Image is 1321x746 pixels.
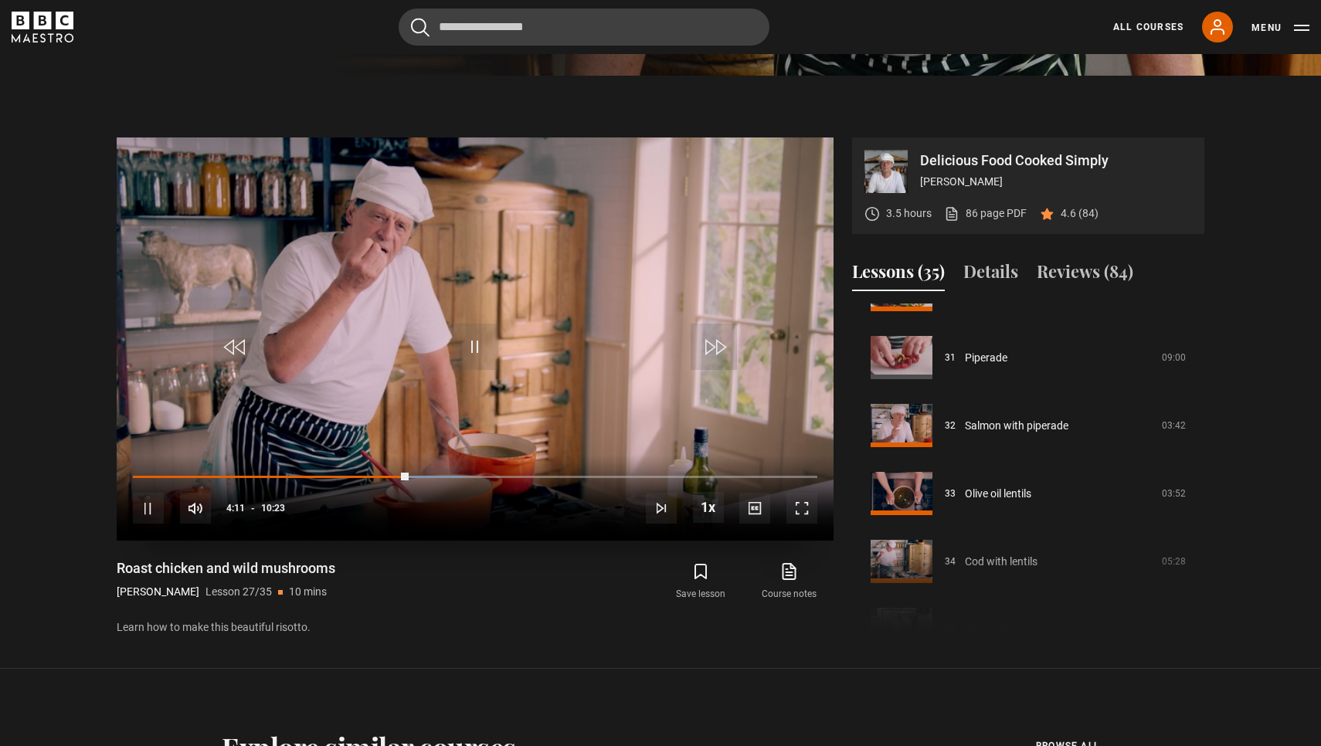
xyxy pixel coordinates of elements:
[411,18,430,37] button: Submit the search query
[739,493,770,524] button: Captions
[399,8,769,46] input: Search
[1113,20,1183,34] a: All Courses
[133,476,817,479] div: Progress Bar
[1061,205,1099,222] p: 4.6 (84)
[117,584,199,600] p: [PERSON_NAME]
[963,259,1018,291] button: Details
[289,584,327,600] p: 10 mins
[965,486,1031,502] a: Olive oil lentils
[852,259,945,291] button: Lessons (35)
[117,619,834,636] p: Learn how to make this beautiful risotto.
[944,205,1027,222] a: 86 page PDF
[1251,20,1309,36] button: Toggle navigation
[1037,259,1133,291] button: Reviews (84)
[693,492,724,523] button: Playback Rate
[133,493,164,524] button: Pause
[886,205,932,222] p: 3.5 hours
[920,174,1192,190] p: [PERSON_NAME]
[965,418,1068,434] a: Salmon with piperade
[226,494,245,522] span: 4:11
[117,137,834,541] video-js: Video Player
[251,503,255,514] span: -
[745,559,834,604] a: Course notes
[646,493,677,524] button: Next Lesson
[965,350,1007,366] a: Piperade
[180,493,211,524] button: Mute
[12,12,73,42] svg: BBC Maestro
[786,493,817,524] button: Fullscreen
[205,584,272,600] p: Lesson 27/35
[261,494,285,522] span: 10:23
[920,154,1192,168] p: Delicious Food Cooked Simply
[117,559,335,578] h1: Roast chicken and wild mushrooms
[657,559,745,604] button: Save lesson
